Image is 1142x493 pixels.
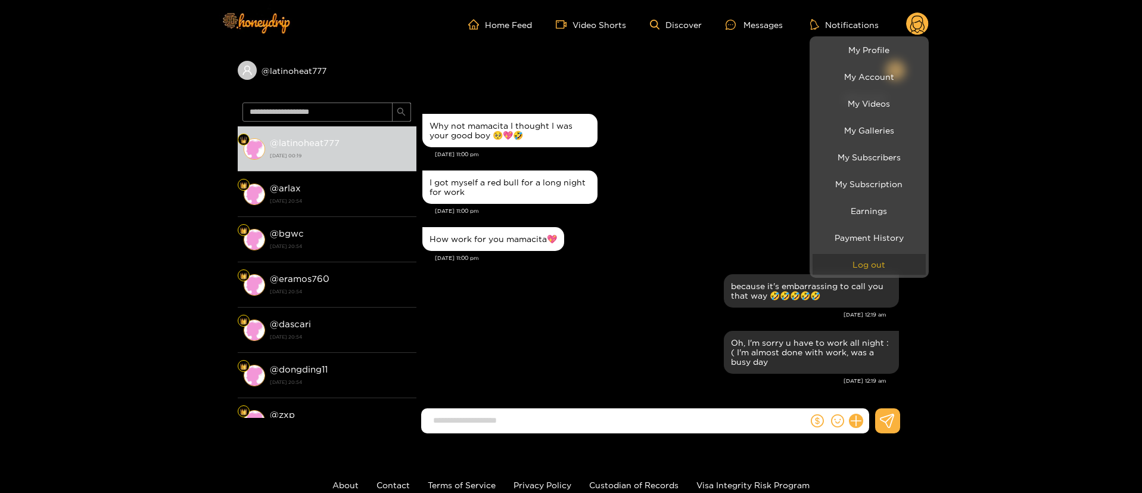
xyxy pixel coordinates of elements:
[813,120,926,141] a: My Galleries
[813,93,926,114] a: My Videos
[813,254,926,275] button: Log out
[813,200,926,221] a: Earnings
[813,147,926,168] a: My Subscribers
[813,66,926,87] a: My Account
[813,173,926,194] a: My Subscription
[813,39,926,60] a: My Profile
[813,227,926,248] a: Payment History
